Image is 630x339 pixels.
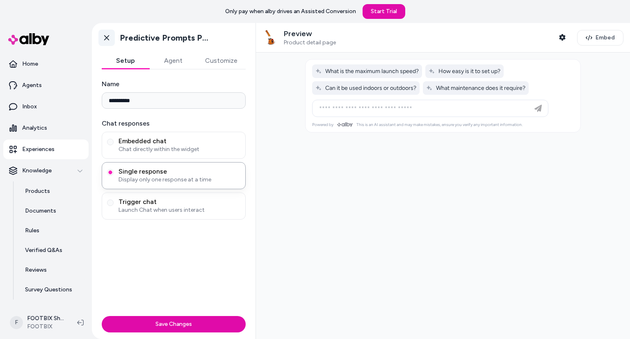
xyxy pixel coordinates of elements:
p: Documents [25,207,56,215]
p: Survey Questions [25,286,72,294]
button: Save Changes [102,316,246,332]
span: Launch Chat when users interact [119,206,240,214]
span: Chat directly within the widget [119,145,240,153]
img: alby Logo [8,33,49,45]
a: Reviews [17,260,89,280]
p: Experiences [22,145,55,153]
span: Product detail page [284,39,336,46]
button: FFOOTBIX ShopifyFOOTBIX [5,309,71,336]
label: Chat responses [102,119,246,128]
button: Agent [149,53,197,69]
a: Analytics [3,118,89,138]
h1: Predictive Prompts PDP [120,33,212,43]
button: Setup [102,53,149,69]
button: Embedded chatChat directly within the widget [107,139,114,145]
a: Documents [17,201,89,221]
a: Experiences [3,140,89,159]
button: Single responseDisplay only one response at a time [107,169,114,176]
p: Products [25,187,50,195]
p: Only pay when alby drives an Assisted Conversion [225,7,356,16]
a: Survey Questions [17,280,89,300]
a: Home [3,54,89,74]
p: FOOTBIX Shopify [27,314,64,323]
button: Trigger chatLaunch Chat when users interact [107,199,114,206]
button: Customize [197,53,246,69]
p: Rules [25,227,39,235]
span: FOOTBIX [27,323,64,331]
img: Ball Launcher Trainer - Soccer Ball Delivery Machine - Yes / Yes [262,30,279,46]
span: Embed [596,34,615,42]
a: Inbox [3,97,89,117]
p: Agents [22,81,42,89]
span: F [10,316,23,329]
a: Agents [3,76,89,95]
a: Rules [17,221,89,241]
p: Knowledge [22,167,52,175]
span: Single response [119,167,240,176]
p: Reviews [25,266,47,274]
span: Display only one response at a time [119,176,240,184]
button: Embed [577,30,623,46]
p: Verified Q&As [25,246,62,254]
p: Preview [284,29,336,39]
p: Inbox [22,103,37,111]
p: Analytics [22,124,47,132]
a: Products [17,181,89,201]
a: Start Trial [363,4,405,19]
label: Name [102,79,246,89]
a: Verified Q&As [17,241,89,260]
span: Embedded chat [119,137,240,145]
p: Home [22,60,38,68]
button: Knowledge [3,161,89,181]
span: Trigger chat [119,198,240,206]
